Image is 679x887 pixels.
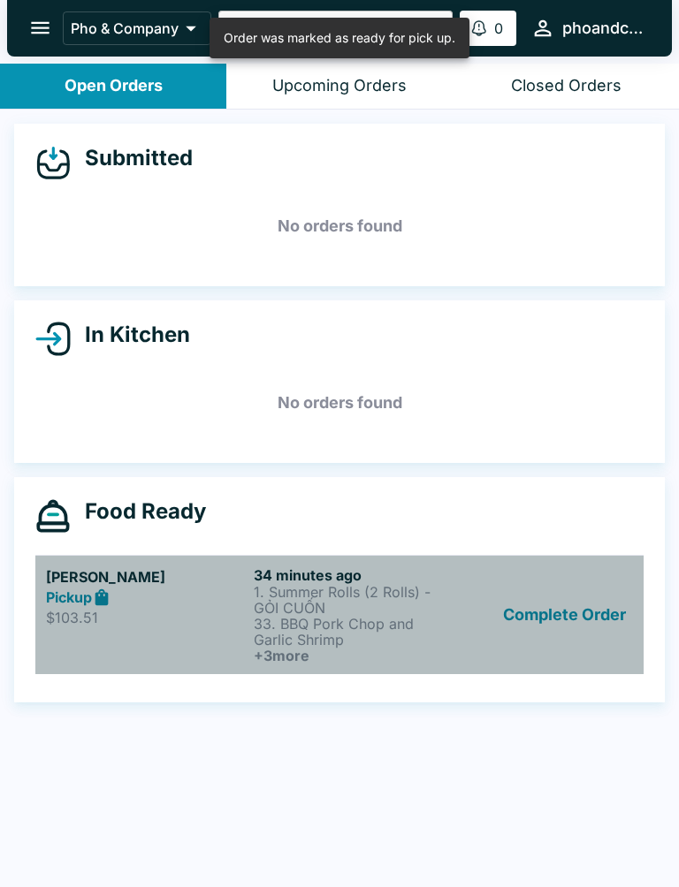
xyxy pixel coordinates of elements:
[71,19,179,37] p: Pho & Company
[254,616,454,648] p: 33. BBQ Pork Chop and Garlic Shrimp
[35,555,644,674] a: [PERSON_NAME]Pickup$103.5134 minutes ago1. Summer Rolls (2 Rolls) - GỎI CUỐN33. BBQ Pork Chop and...
[46,566,247,588] h5: [PERSON_NAME]
[46,588,92,606] strong: Pickup
[562,18,644,39] div: phoandcompany
[254,566,454,584] h6: 34 minutes ago
[18,5,63,50] button: open drawer
[63,11,211,45] button: Pho & Company
[224,23,455,53] div: Order was marked as ready for pick up.
[494,19,503,37] p: 0
[254,648,454,663] h6: + 3 more
[71,145,193,171] h4: Submitted
[65,76,163,96] div: Open Orders
[272,76,407,96] div: Upcoming Orders
[35,194,644,258] h5: No orders found
[46,609,247,626] p: $103.51
[35,371,644,435] h5: No orders found
[254,584,454,616] p: 1. Summer Rolls (2 Rolls) - GỎI CUỐN
[71,322,190,348] h4: In Kitchen
[71,498,206,525] h4: Food Ready
[523,9,651,47] button: phoandcompany
[496,566,633,663] button: Complete Order
[511,76,622,96] div: Closed Orders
